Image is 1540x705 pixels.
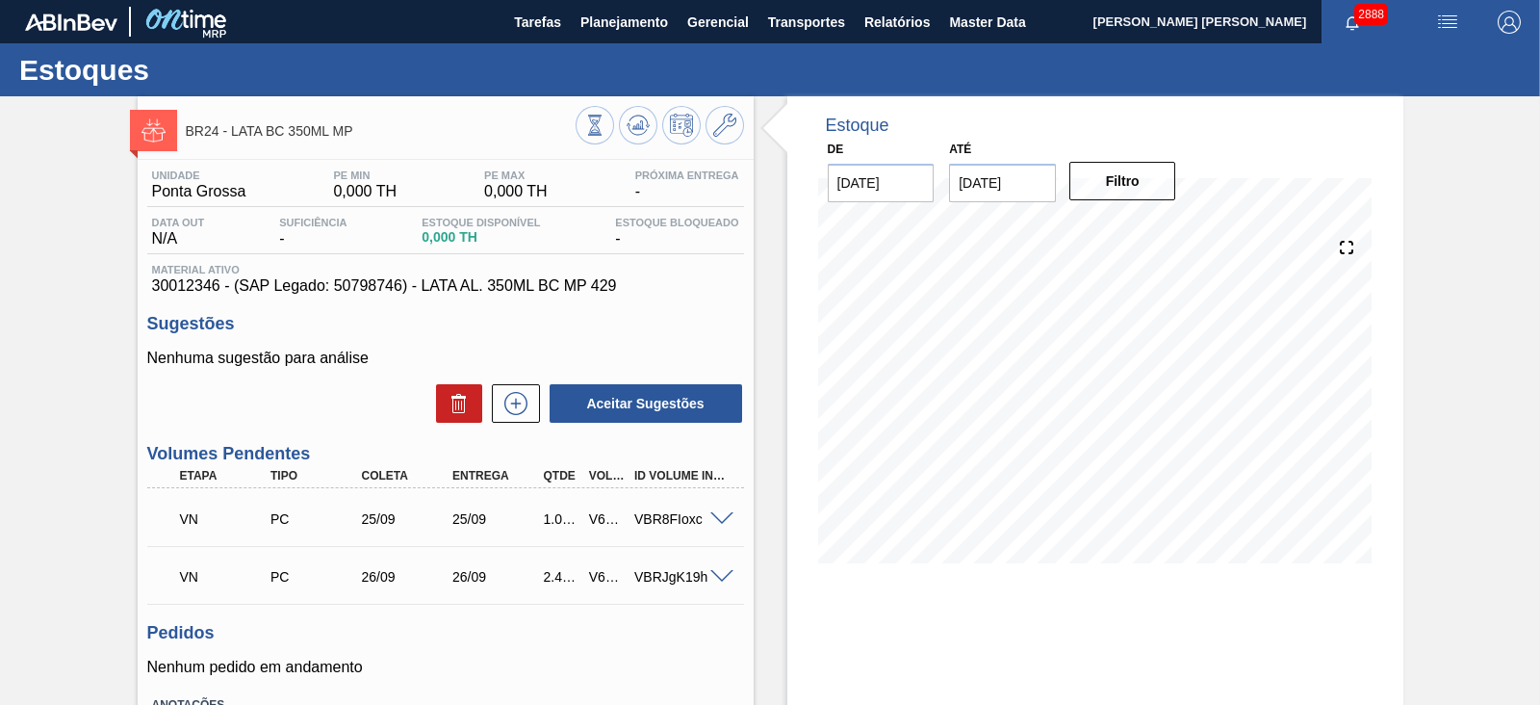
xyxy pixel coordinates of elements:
[180,511,270,527] p: VN
[484,170,548,181] span: PE MAX
[610,217,743,248] div: -
[175,498,275,540] div: Volume de Negociação
[828,164,935,202] input: dd/mm/yyyy
[147,444,744,464] h3: Volumes Pendentes
[576,106,614,144] button: Visão Geral dos Estoques
[422,230,540,245] span: 0,000 TH
[629,511,730,527] div: VBR8FIoxc
[539,569,585,585] div: 2.450,700
[482,384,540,423] div: Nova sugestão
[448,469,548,483] div: Entrega
[662,106,701,144] button: Programar Estoque
[147,659,744,676] p: Nenhum pedido em andamento
[266,511,366,527] div: Pedido de Compra
[152,277,739,295] span: 30012346 - (SAP Legado: 50798746) - LATA AL. 350ML BC MP 429
[630,170,744,200] div: -
[1069,162,1176,200] button: Filtro
[706,106,744,144] button: Ir ao Master Data / Geral
[152,170,246,181] span: Unidade
[274,217,351,248] div: -
[25,13,117,31] img: TNhmsLtSVTkK8tSr43FrP2fwEKptu5GPRR3wAAAABJRU5ErkJggg==
[1498,11,1521,34] img: Logout
[584,469,630,483] div: Volume Portal
[619,106,657,144] button: Atualizar Gráfico
[949,164,1056,202] input: dd/mm/yyyy
[584,569,630,585] div: V623077
[147,350,744,367] p: Nenhuma sugestão para análise
[1354,4,1388,25] span: 2888
[584,511,630,527] div: V623076
[333,183,397,200] span: 0,000 TH
[539,469,585,483] div: Qtde
[141,118,166,143] img: Ícone
[147,314,744,334] h3: Sugestões
[629,469,730,483] div: Id Volume Interno
[175,469,275,483] div: Etapa
[1322,9,1383,36] button: Notificações
[175,556,275,598] div: Volume de Negociação
[949,143,971,156] label: Até
[949,11,1025,34] span: Master Data
[152,217,205,228] span: Data out
[514,11,561,34] span: Tarefas
[687,11,749,34] span: Gerencial
[266,469,366,483] div: Tipo
[180,569,270,585] p: VN
[279,217,346,228] span: Suficiência
[357,511,457,527] div: 25/09/2025
[147,217,210,248] div: N/A
[333,170,397,181] span: PE MIN
[484,183,548,200] span: 0,000 TH
[147,623,744,643] h3: Pedidos
[864,11,930,34] span: Relatórios
[629,569,730,585] div: VBRJgK19h
[580,11,668,34] span: Planejamento
[635,170,739,181] span: Próxima Entrega
[152,183,246,200] span: Ponta Grossa
[357,469,457,483] div: Coleta
[357,569,457,585] div: 26/09/2025
[550,384,742,423] button: Aceitar Sugestões
[186,124,576,139] span: BR24 - LATA BC 350ML MP
[426,384,482,423] div: Excluir Sugestões
[19,59,361,81] h1: Estoques
[828,143,844,156] label: De
[615,217,738,228] span: Estoque Bloqueado
[768,11,845,34] span: Transportes
[448,569,548,585] div: 26/09/2025
[826,116,889,136] div: Estoque
[422,217,540,228] span: Estoque Disponível
[539,511,585,527] div: 1.021,125
[448,511,548,527] div: 25/09/2025
[1436,11,1459,34] img: userActions
[266,569,366,585] div: Pedido de Compra
[540,382,744,425] div: Aceitar Sugestões
[152,264,739,275] span: Material ativo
